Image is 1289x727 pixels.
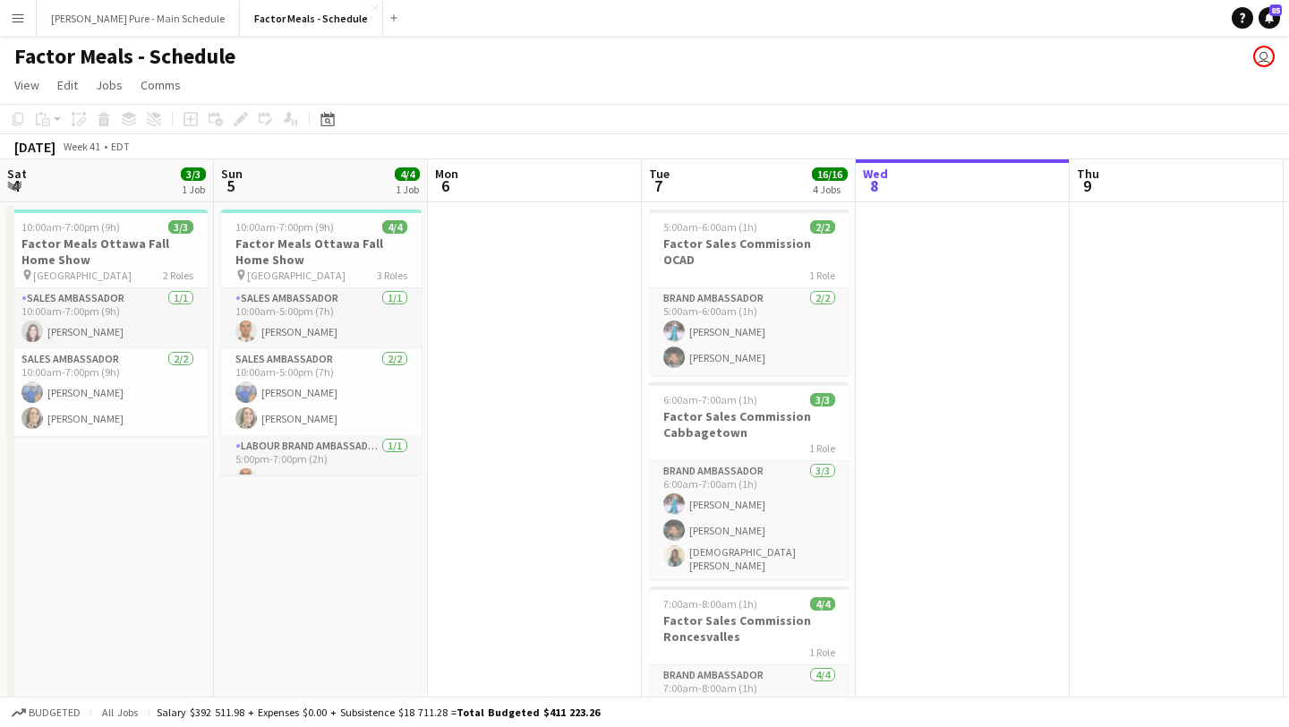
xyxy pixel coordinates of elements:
[809,269,835,282] span: 1 Role
[98,706,141,719] span: All jobs
[7,288,208,349] app-card-role: Sales Ambassador1/110:00am-7:00pm (9h)[PERSON_NAME]
[57,77,78,93] span: Edit
[809,441,835,455] span: 1 Role
[649,288,849,375] app-card-role: Brand Ambassador2/25:00am-6:00am (1h)[PERSON_NAME][PERSON_NAME]
[7,235,208,268] h3: Factor Meals Ottawa Fall Home Show
[663,597,757,611] span: 7:00am-8:00am (1h)
[649,461,849,579] app-card-role: Brand Ambassador3/36:00am-7:00am (1h)[PERSON_NAME][PERSON_NAME][DEMOGRAPHIC_DATA] [PERSON_NAME]
[1077,166,1099,182] span: Thu
[163,269,193,282] span: 2 Roles
[395,167,420,181] span: 4/4
[396,183,419,196] div: 1 Job
[809,646,835,659] span: 1 Role
[240,1,383,36] button: Factor Meals - Schedule
[1253,46,1275,67] app-user-avatar: Leticia Fayzano
[663,393,757,406] span: 6:00am-7:00am (1h)
[21,220,120,234] span: 10:00am-7:00pm (9h)
[133,73,188,97] a: Comms
[377,269,407,282] span: 3 Roles
[50,73,85,97] a: Edit
[33,269,132,282] span: [GEOGRAPHIC_DATA]
[221,349,422,436] app-card-role: Sales Ambassador2/210:00am-5:00pm (7h)[PERSON_NAME][PERSON_NAME]
[221,235,422,268] h3: Factor Meals Ottawa Fall Home Show
[7,349,208,436] app-card-role: Sales Ambassador2/210:00am-7:00pm (9h)[PERSON_NAME][PERSON_NAME]
[168,220,193,234] span: 3/3
[14,77,39,93] span: View
[29,706,81,719] span: Budgeted
[235,220,334,234] span: 10:00am-7:00pm (9h)
[247,269,346,282] span: [GEOGRAPHIC_DATA]
[810,393,835,406] span: 3/3
[649,210,849,375] app-job-card: 5:00am-6:00am (1h)2/2Factor Sales Commission OCAD1 RoleBrand Ambassador2/25:00am-6:00am (1h)[PERS...
[89,73,130,97] a: Jobs
[663,220,757,234] span: 5:00am-6:00am (1h)
[649,408,849,440] h3: Factor Sales Commission Cabbagetown
[37,1,240,36] button: [PERSON_NAME] Pure - Main Schedule
[860,175,888,196] span: 8
[221,288,422,349] app-card-role: Sales Ambassador1/110:00am-5:00pm (7h)[PERSON_NAME]
[813,183,847,196] div: 4 Jobs
[649,235,849,268] h3: Factor Sales Commission OCAD
[810,220,835,234] span: 2/2
[218,175,243,196] span: 5
[221,436,422,497] app-card-role: Labour Brand Ambassadors1/15:00pm-7:00pm (2h)[PERSON_NAME]
[14,43,235,70] h1: Factor Meals - Schedule
[141,77,181,93] span: Comms
[96,77,123,93] span: Jobs
[221,166,243,182] span: Sun
[4,175,27,196] span: 4
[181,167,206,181] span: 3/3
[9,703,83,723] button: Budgeted
[435,166,458,182] span: Mon
[646,175,670,196] span: 7
[649,382,849,579] app-job-card: 6:00am-7:00am (1h)3/3Factor Sales Commission Cabbagetown1 RoleBrand Ambassador3/36:00am-7:00am (1...
[649,612,849,645] h3: Factor Sales Commission Roncesvalles
[382,220,407,234] span: 4/4
[14,138,55,156] div: [DATE]
[182,183,205,196] div: 1 Job
[812,167,848,181] span: 16/16
[221,210,422,475] app-job-card: 10:00am-7:00pm (9h)4/4Factor Meals Ottawa Fall Home Show [GEOGRAPHIC_DATA]3 RolesSales Ambassador...
[1259,7,1280,29] a: 85
[7,166,27,182] span: Sat
[7,210,208,436] app-job-card: 10:00am-7:00pm (9h)3/3Factor Meals Ottawa Fall Home Show [GEOGRAPHIC_DATA]2 RolesSales Ambassador...
[432,175,458,196] span: 6
[1269,4,1282,16] span: 85
[111,140,130,153] div: EDT
[157,706,600,719] div: Salary $392 511.98 + Expenses $0.00 + Subsistence $18 711.28 =
[59,140,104,153] span: Week 41
[457,706,600,719] span: Total Budgeted $411 223.26
[810,597,835,611] span: 4/4
[1074,175,1099,196] span: 9
[649,166,670,182] span: Tue
[863,166,888,182] span: Wed
[7,73,47,97] a: View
